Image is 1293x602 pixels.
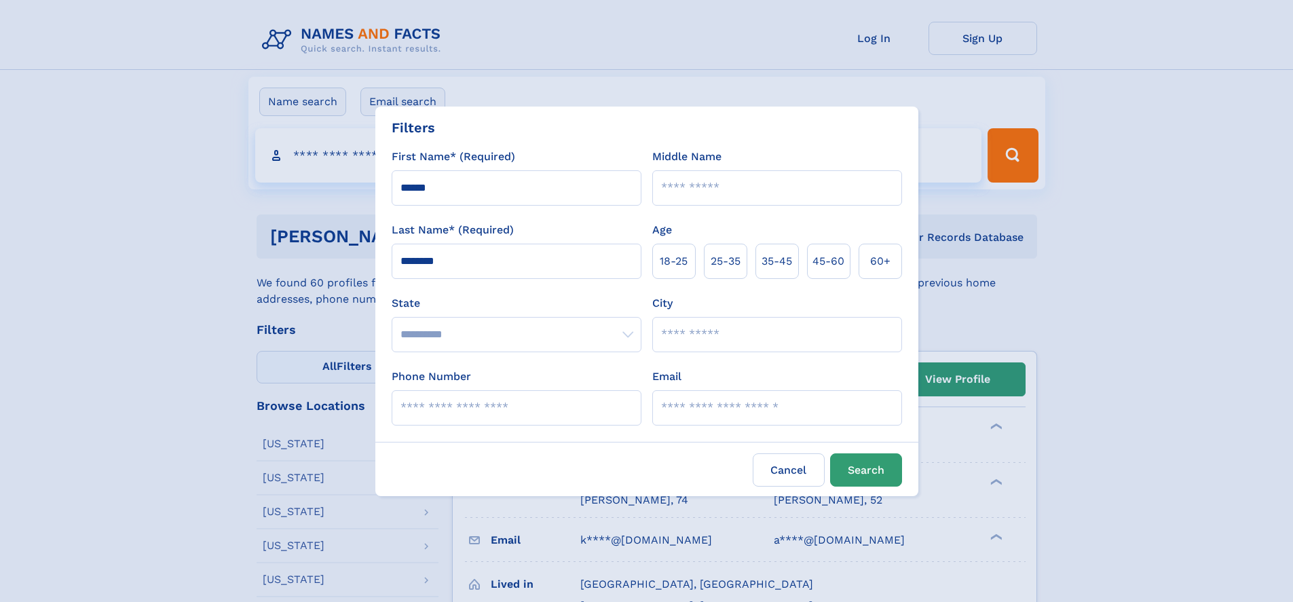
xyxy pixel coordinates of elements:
[652,222,672,238] label: Age
[870,253,891,269] span: 60+
[711,253,741,269] span: 25‑35
[660,253,688,269] span: 18‑25
[652,369,681,385] label: Email
[392,222,514,238] label: Last Name* (Required)
[753,453,825,487] label: Cancel
[812,253,844,269] span: 45‑60
[652,149,722,165] label: Middle Name
[392,369,471,385] label: Phone Number
[762,253,792,269] span: 35‑45
[652,295,673,312] label: City
[392,149,515,165] label: First Name* (Required)
[392,295,641,312] label: State
[392,117,435,138] div: Filters
[830,453,902,487] button: Search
